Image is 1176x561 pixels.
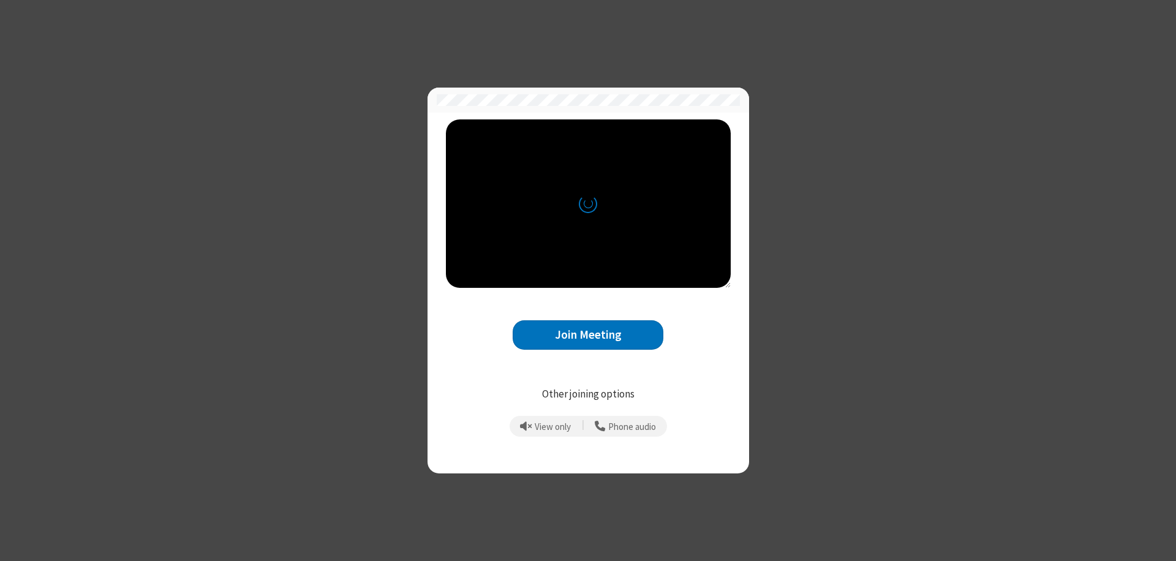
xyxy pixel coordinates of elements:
[516,416,576,437] button: Prevent echo when there is already an active mic and speaker in the room.
[582,418,584,435] span: |
[513,320,663,350] button: Join Meeting
[608,422,656,432] span: Phone audio
[590,416,661,437] button: Use your phone for mic and speaker while you view the meeting on this device.
[446,386,731,402] p: Other joining options
[535,422,571,432] span: View only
